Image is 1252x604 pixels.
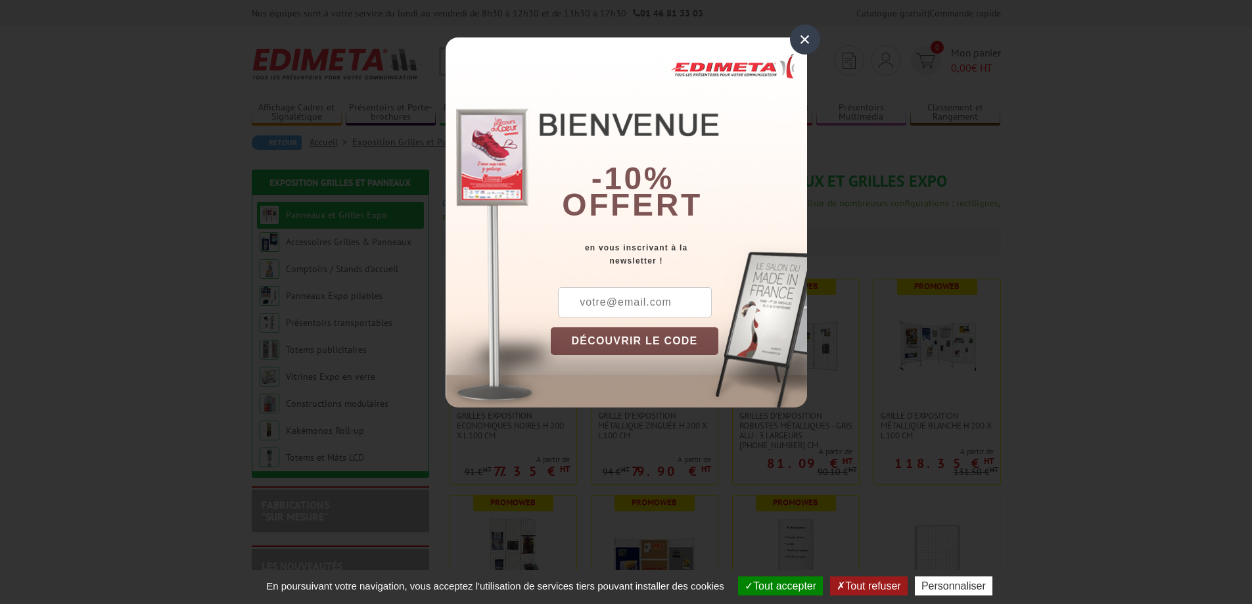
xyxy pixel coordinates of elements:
input: votre@email.com [558,287,712,317]
b: -10% [591,161,674,196]
button: Tout refuser [830,576,907,595]
span: En poursuivant votre navigation, vous acceptez l'utilisation de services tiers pouvant installer ... [260,580,731,592]
button: DÉCOUVRIR LE CODE [551,327,719,355]
font: offert [562,187,703,222]
div: × [790,24,820,55]
button: Personnaliser (fenêtre modale) [915,576,992,595]
button: Tout accepter [738,576,823,595]
div: en vous inscrivant à la newsletter ! [551,241,807,267]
